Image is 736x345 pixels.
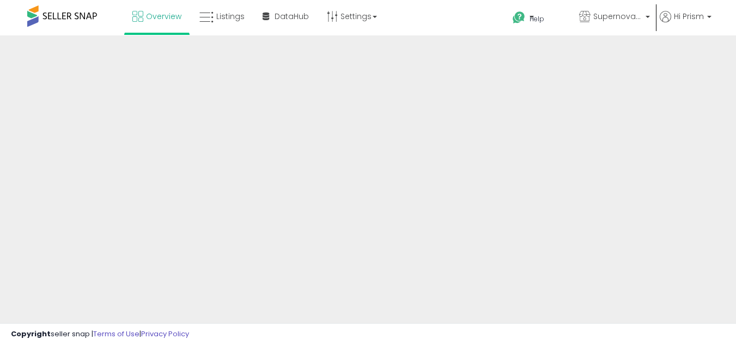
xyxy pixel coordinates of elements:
span: Help [530,14,544,23]
span: Supernova Co. [593,11,642,22]
a: Hi Prism [660,11,711,35]
div: seller snap | | [11,329,189,340]
a: Privacy Policy [141,329,189,339]
a: Terms of Use [93,329,139,339]
span: DataHub [275,11,309,22]
span: Hi Prism [674,11,704,22]
span: Overview [146,11,181,22]
i: Get Help [512,11,526,25]
strong: Copyright [11,329,51,339]
a: Help [504,3,569,35]
span: Listings [216,11,245,22]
